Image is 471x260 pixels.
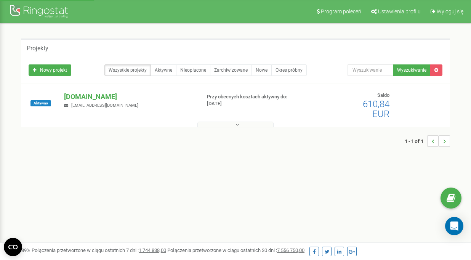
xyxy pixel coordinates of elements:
span: Połączenia przetworzone w ciągu ostatnich 30 dni : [167,247,304,253]
p: [DOMAIN_NAME] [64,92,194,102]
a: Nieopłacone [176,64,210,76]
h5: Projekty [27,45,48,52]
a: Wszystkie projekty [104,64,151,76]
span: Połączenia przetworzone w ciągu ostatnich 7 dni : [32,247,166,253]
span: 610,84 EUR [363,99,389,119]
input: Wyszukiwanie [348,64,393,76]
span: 1 - 1 of 1 [405,135,427,147]
p: Przy obecnych kosztach aktywny do: [DATE] [207,93,302,108]
button: Open CMP widget [4,238,22,256]
span: Ustawienia profilu [378,8,421,14]
span: Wyloguj się [437,8,463,14]
button: Wyszukiwanie [393,64,431,76]
span: [EMAIL_ADDRESS][DOMAIN_NAME] [71,103,138,108]
a: Nowe [252,64,272,76]
a: Aktywne [151,64,176,76]
u: 1 744 838,00 [139,247,166,253]
span: Saldo [377,92,389,98]
span: Aktywny [30,100,51,106]
u: 7 556 750,00 [277,247,304,253]
span: Program poleceń [321,8,361,14]
a: Nowy projekt [29,64,71,76]
nav: ... [405,128,450,154]
a: Okres próbny [271,64,307,76]
a: Zarchiwizowane [210,64,252,76]
div: Open Intercom Messenger [445,217,463,235]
